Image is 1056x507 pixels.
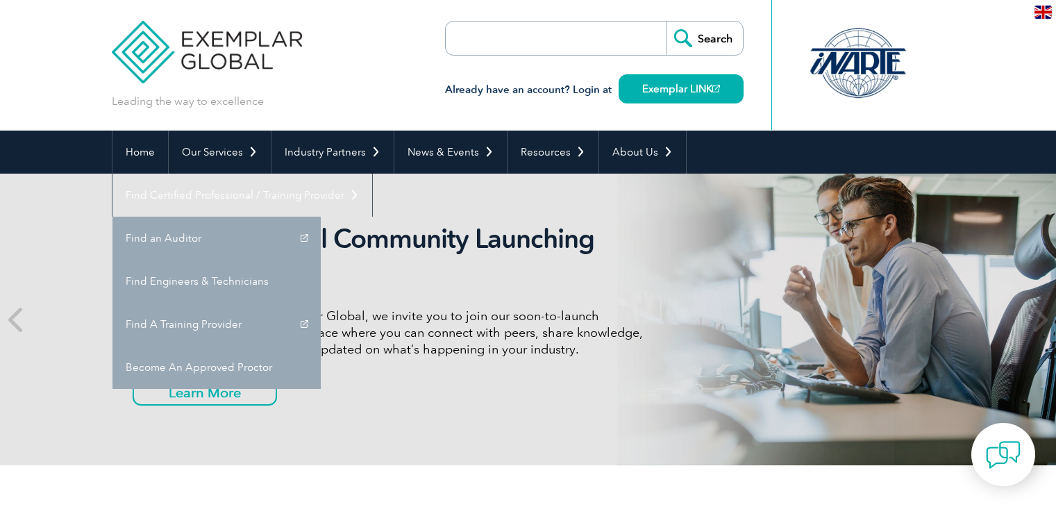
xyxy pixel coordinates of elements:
[112,131,168,174] a: Home
[271,131,394,174] a: Industry Partners
[394,131,507,174] a: News & Events
[133,223,653,287] h2: Exemplar Global Community Launching Soon
[133,308,653,358] p: As a valued member of Exemplar Global, we invite you to join our soon-to-launch Community—a fun, ...
[712,85,720,92] img: open_square.png
[112,174,372,217] a: Find Certified Professional / Training Provider
[986,438,1021,472] img: contact-chat.png
[112,260,321,303] a: Find Engineers & Technicians
[169,131,271,174] a: Our Services
[599,131,686,174] a: About Us
[1034,6,1052,19] img: en
[619,74,744,103] a: Exemplar LINK
[667,22,743,55] input: Search
[112,346,321,389] a: Become An Approved Proctor
[112,303,321,346] a: Find A Training Provider
[133,379,277,406] a: Learn More
[112,94,264,109] p: Leading the way to excellence
[112,217,321,260] a: Find an Auditor
[508,131,598,174] a: Resources
[445,81,744,99] h3: Already have an account? Login at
